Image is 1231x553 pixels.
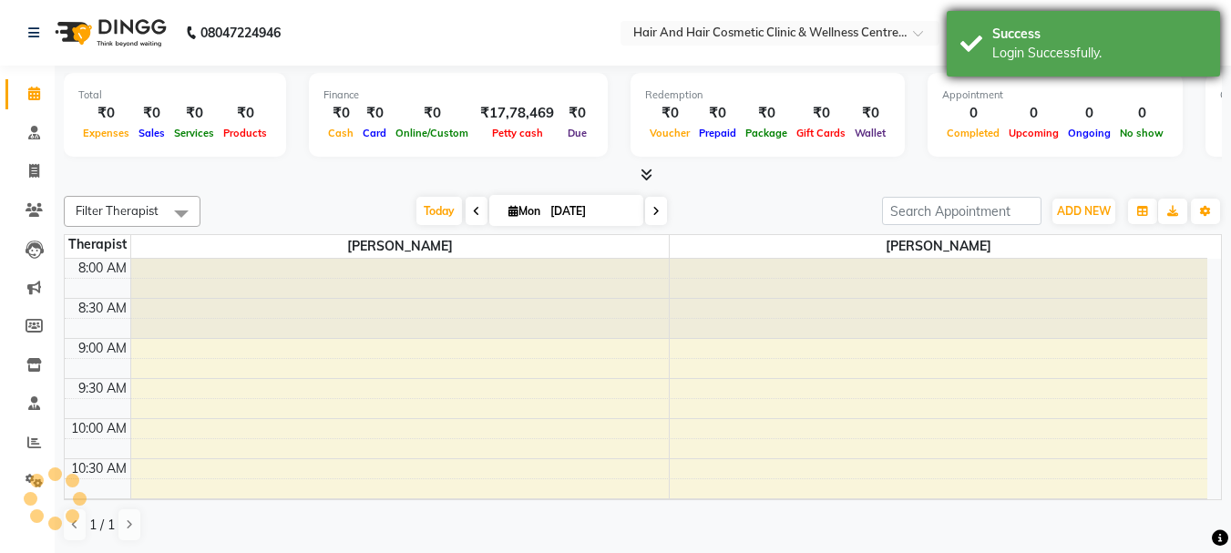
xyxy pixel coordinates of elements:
span: Package [741,127,792,139]
div: ₹0 [792,103,850,124]
span: [PERSON_NAME] [131,235,669,258]
div: Login Successfully. [992,44,1206,63]
span: Filter Therapist [76,203,159,218]
div: 0 [942,103,1004,124]
span: Petty cash [487,127,548,139]
div: ₹0 [850,103,890,124]
div: ₹0 [645,103,694,124]
div: Success [992,25,1206,44]
div: ₹0 [694,103,741,124]
span: Mon [504,204,545,218]
span: Gift Cards [792,127,850,139]
span: Cash [323,127,358,139]
div: ₹0 [391,103,473,124]
span: [PERSON_NAME] [670,235,1208,258]
span: Wallet [850,127,890,139]
div: ₹0 [169,103,219,124]
div: Finance [323,87,593,103]
div: 8:00 AM [75,259,130,278]
div: ₹0 [561,103,593,124]
b: 08047224946 [200,7,281,58]
div: 8:30 AM [75,299,130,318]
div: 0 [1063,103,1115,124]
div: Therapist [65,235,130,254]
div: ₹0 [78,103,134,124]
div: ₹17,78,469 [473,103,561,124]
span: Due [563,127,591,139]
div: Redemption [645,87,890,103]
span: Online/Custom [391,127,473,139]
div: Appointment [942,87,1168,103]
div: 9:30 AM [75,379,130,398]
span: Sales [134,127,169,139]
div: Total [78,87,272,103]
span: Services [169,127,219,139]
div: 10:30 AM [67,459,130,478]
div: ₹0 [134,103,169,124]
div: 9:00 AM [75,339,130,358]
img: logo [46,7,171,58]
span: Today [416,197,462,225]
span: Expenses [78,127,134,139]
span: Ongoing [1063,127,1115,139]
span: 1 / 1 [89,516,115,535]
span: No show [1115,127,1168,139]
span: Products [219,127,272,139]
div: 11:00 AM [67,499,130,518]
div: ₹0 [741,103,792,124]
span: ADD NEW [1057,204,1111,218]
span: Upcoming [1004,127,1063,139]
span: Voucher [645,127,694,139]
div: 10:00 AM [67,419,130,438]
input: 2025-09-01 [545,198,636,225]
div: 0 [1004,103,1063,124]
button: ADD NEW [1052,199,1115,224]
span: Completed [942,127,1004,139]
div: ₹0 [358,103,391,124]
span: Prepaid [694,127,741,139]
div: 0 [1115,103,1168,124]
div: ₹0 [219,103,272,124]
div: ₹0 [323,103,358,124]
span: Card [358,127,391,139]
input: Search Appointment [882,197,1041,225]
